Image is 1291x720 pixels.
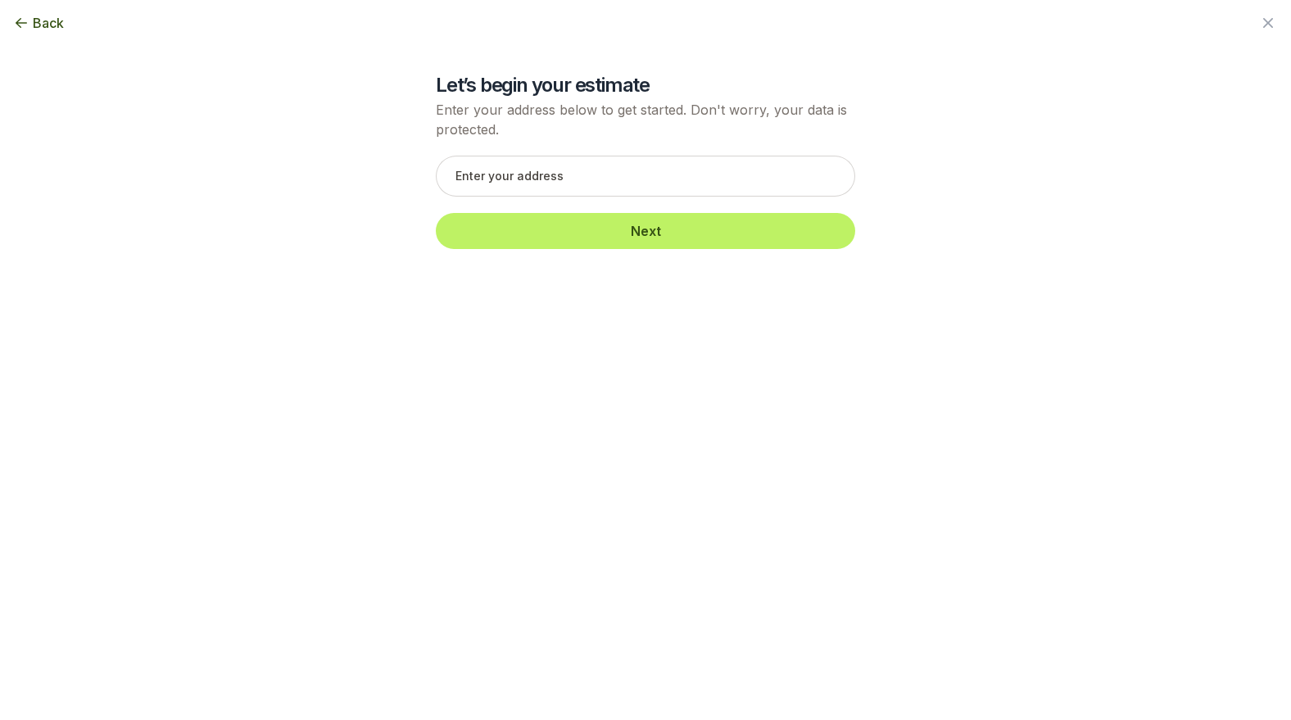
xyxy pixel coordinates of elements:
span: Back [33,13,64,33]
input: Enter your address [436,156,855,197]
button: Back [13,13,64,33]
button: Next [436,213,855,249]
h2: Let’s begin your estimate [436,72,855,98]
p: Enter your address below to get started. Don't worry, your data is protected. [436,100,855,139]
